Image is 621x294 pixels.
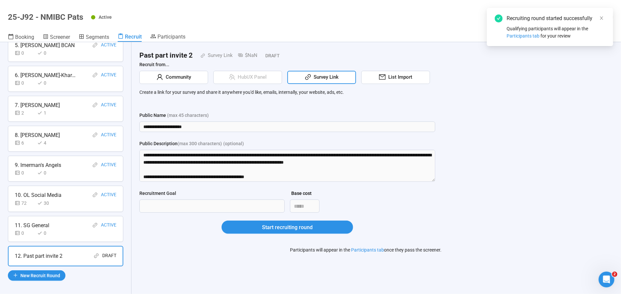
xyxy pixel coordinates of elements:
span: Start recruiting round [262,223,313,231]
div: 0 [15,49,35,57]
div: 11. SG General [15,221,49,229]
span: HubUX Panel [235,73,267,81]
div: 0 [15,79,35,87]
div: 6. [PERSON_NAME]-Kharyne [15,71,77,79]
div: 0 [15,169,35,176]
div: Active [101,221,116,229]
div: 12. Past part invite 2 [15,252,62,260]
span: 2 [612,272,617,277]
span: link [92,72,98,78]
div: 5. [PERSON_NAME] BCAN [15,41,75,49]
span: close [599,16,604,20]
div: Qualifying participants will appear in the for your review [507,25,605,40]
div: 0 [37,169,57,176]
div: 6 [15,139,35,147]
h2: Past part invite 2 [139,50,193,61]
div: Public Name [139,112,209,119]
span: (max 45 characters) [167,112,209,119]
span: List Import [386,73,412,81]
span: user [156,74,163,80]
div: Active [101,41,116,49]
div: 72 [15,200,35,207]
div: Draft [102,252,116,260]
div: $NaN [233,52,257,60]
div: 7. [PERSON_NAME] [15,101,60,109]
div: 1 [37,109,57,117]
div: Active [101,131,116,139]
div: 9. Imerman's Angels [15,161,61,169]
div: Base cost [291,190,312,197]
div: Recruit from... [139,61,592,71]
a: Screener [43,33,70,42]
span: Participants [157,34,185,40]
span: Screener [50,34,70,40]
div: Active [101,191,116,199]
button: Start recruiting round [222,221,353,234]
div: 2 [15,109,35,117]
span: Community [163,73,191,81]
a: Booking [8,33,34,42]
div: 0 [37,79,57,87]
span: Recruit [125,34,142,40]
p: Participants will appear in the once they pass the screener. [290,246,442,254]
div: Recruiting round started successfully [507,14,605,22]
span: Participants tab [507,33,539,39]
span: link [92,102,98,108]
span: (optional) [223,140,244,147]
div: Active [101,161,116,169]
div: 4 [37,139,57,147]
span: link [305,74,311,80]
span: Survey Link [311,73,339,81]
span: link [92,223,98,228]
span: link [94,253,99,258]
button: plusNew Recruit Round [8,270,65,281]
div: 30 [37,200,57,207]
span: Segments [86,34,109,40]
div: Survey Link [205,52,233,60]
span: New Recruit Round [20,272,60,279]
span: mail [379,74,386,80]
span: link [92,42,98,48]
iframe: Intercom live chat [599,272,614,287]
div: Public Description [139,140,222,147]
div: Recruitment Goal [139,190,176,197]
div: 10. OL Social Media [15,191,61,199]
div: 0 [37,229,57,237]
span: check-circle [495,14,503,22]
a: Participants tab [351,247,384,253]
a: Segments [79,33,109,42]
span: link [92,132,98,138]
span: plus [13,273,18,278]
div: 0 [37,49,57,57]
p: Create a link for your survey and share it anywhere you'd like, emails, internally, your website,... [139,89,592,96]
span: link [193,53,205,58]
div: Draft [257,52,280,59]
div: Active [101,101,116,109]
span: (max 300 characters) [178,140,222,147]
span: Booking [15,34,34,40]
div: 0 [15,229,35,237]
span: link [92,192,98,198]
a: Participants [150,33,185,41]
span: Active [99,14,112,20]
h1: 25-J92 - NMIBC Pats [8,13,83,22]
div: Active [101,71,116,79]
span: team [229,74,235,80]
a: Recruit [118,33,142,42]
div: 8. [PERSON_NAME] [15,131,60,139]
span: link [92,162,98,168]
